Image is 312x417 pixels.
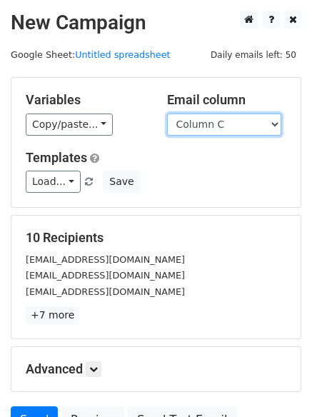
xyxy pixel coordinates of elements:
a: Copy/paste... [26,114,113,136]
small: [EMAIL_ADDRESS][DOMAIN_NAME] [26,270,185,281]
h5: 10 Recipients [26,230,286,246]
iframe: Chat Widget [241,348,312,417]
a: Load... [26,171,81,193]
span: Daily emails left: 50 [206,47,301,63]
small: Google Sheet: [11,49,171,60]
h5: Variables [26,92,146,108]
a: Templates [26,150,87,165]
h5: Email column [167,92,287,108]
small: [EMAIL_ADDRESS][DOMAIN_NAME] [26,286,185,297]
a: Untitled spreadsheet [75,49,170,60]
a: +7 more [26,306,79,324]
h5: Advanced [26,361,286,377]
h2: New Campaign [11,11,301,35]
small: [EMAIL_ADDRESS][DOMAIN_NAME] [26,254,185,265]
a: Daily emails left: 50 [206,49,301,60]
button: Save [103,171,140,193]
